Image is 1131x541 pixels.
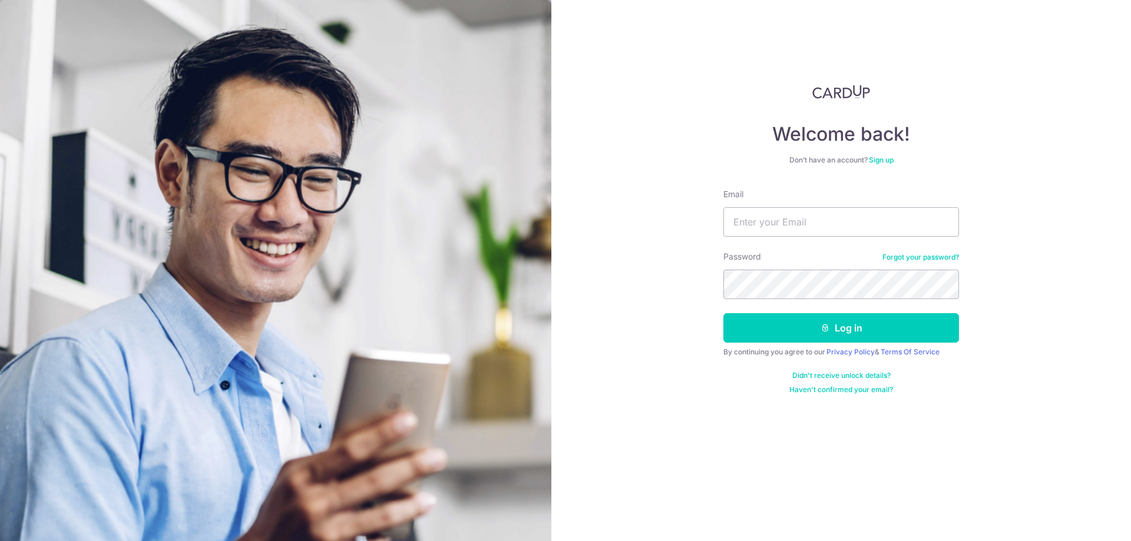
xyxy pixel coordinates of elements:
a: Sign up [869,155,894,164]
label: Email [723,188,743,200]
img: CardUp Logo [812,85,870,99]
a: Terms Of Service [881,347,940,356]
a: Haven't confirmed your email? [789,385,893,394]
a: Forgot your password? [882,253,959,262]
label: Password [723,251,761,263]
h4: Welcome back! [723,122,959,146]
button: Log in [723,313,959,343]
div: Don’t have an account? [723,155,959,165]
a: Privacy Policy [826,347,875,356]
input: Enter your Email [723,207,959,237]
div: By continuing you agree to our & [723,347,959,357]
a: Didn't receive unlock details? [792,371,891,380]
